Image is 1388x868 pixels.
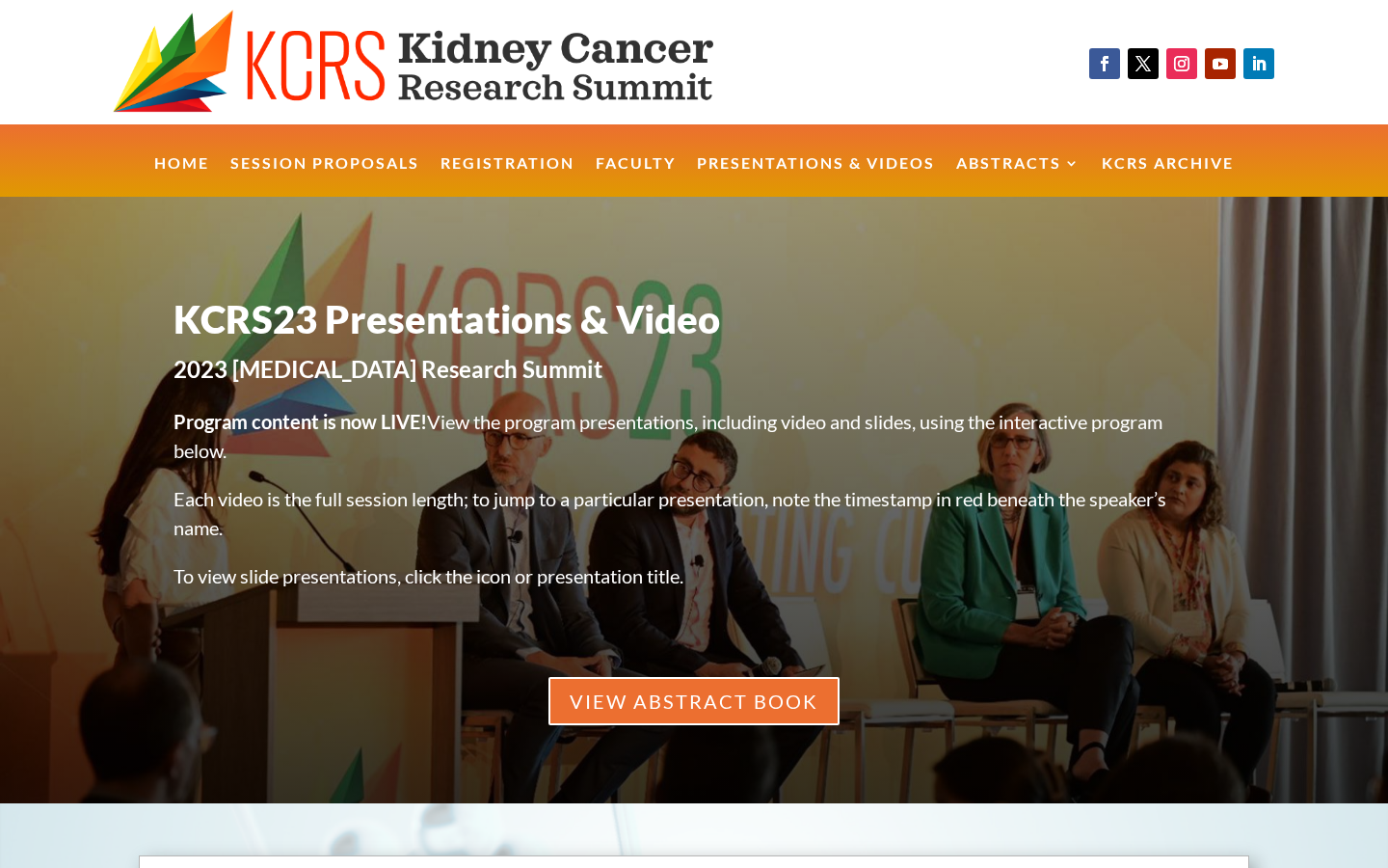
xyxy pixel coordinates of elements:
span: To view slide presentations, click the icon or presentation title. [173,564,683,587]
a: Follow on LinkedIn [1243,48,1274,79]
a: Faculty [596,156,676,198]
img: KCRS generic logo wide [113,10,787,115]
a: Follow on Youtube [1205,48,1236,79]
a: KCRS Archive [1102,156,1234,198]
a: Registration [440,156,574,198]
span: KCRS23 Presentations & Video [173,296,720,342]
a: Follow on Facebook [1089,48,1120,79]
span: 2023 [MEDICAL_DATA] Research Summit [173,355,602,383]
a: Abstracts [956,156,1081,198]
a: Presentations & Videos [697,156,935,198]
strong: Program content is now LIVE! [173,410,427,433]
a: Follow on Instagram [1166,48,1197,79]
span: View the program presentations, including video and slides, using the interactive program below. [173,410,1162,462]
a: Home [154,156,209,198]
a: Session Proposals [230,156,419,198]
span: Each video is the full session length; to jump to a particular presentation, note the timestamp i... [173,487,1166,539]
a: View Abstract Book [548,677,840,725]
a: Follow on X [1128,48,1159,79]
